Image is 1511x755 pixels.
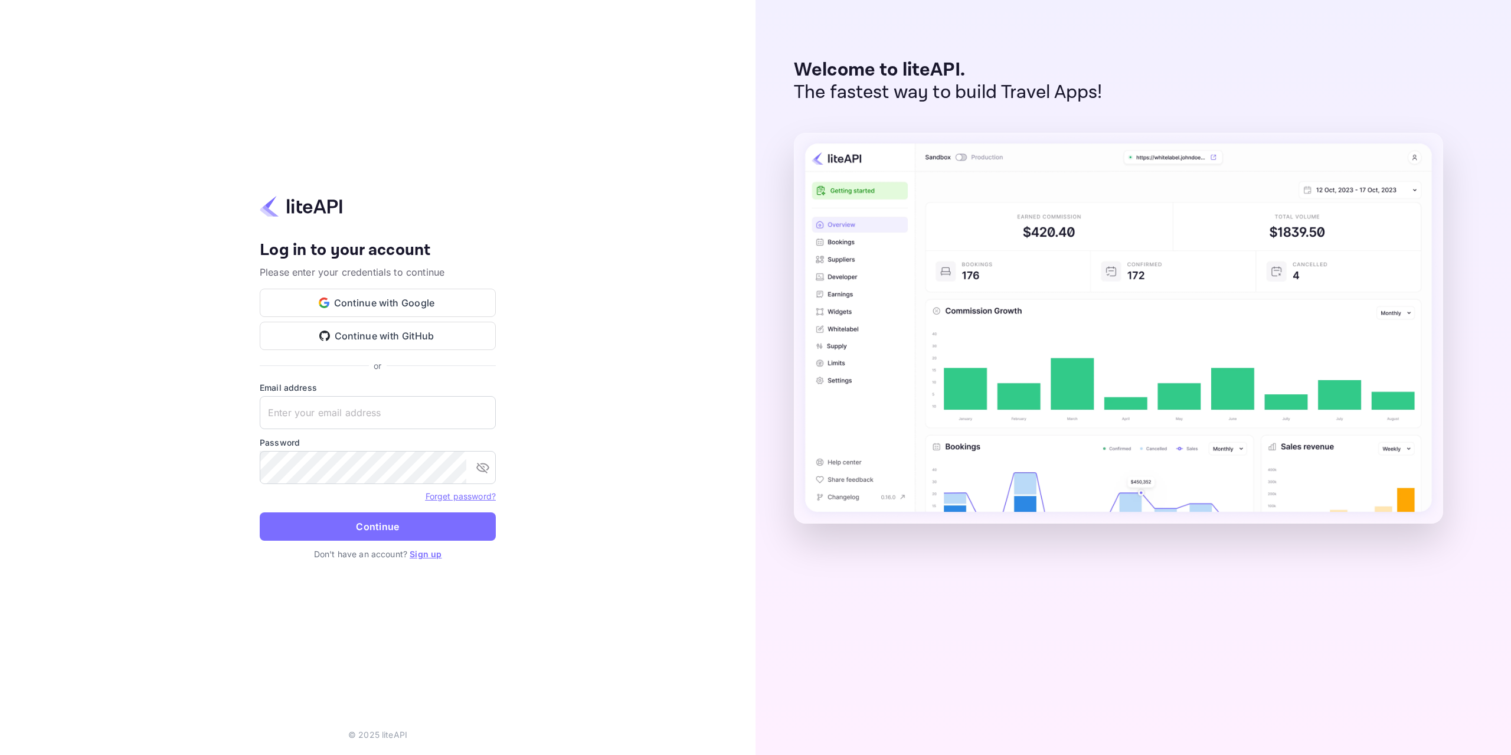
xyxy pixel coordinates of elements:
[260,548,496,560] p: Don't have an account?
[260,195,342,218] img: liteapi
[260,512,496,541] button: Continue
[260,289,496,317] button: Continue with Google
[260,381,496,394] label: Email address
[260,396,496,429] input: Enter your email address
[426,490,496,502] a: Forget password?
[794,133,1443,524] img: liteAPI Dashboard Preview
[260,265,496,279] p: Please enter your credentials to continue
[794,81,1103,104] p: The fastest way to build Travel Apps!
[410,549,441,559] a: Sign up
[374,359,381,372] p: or
[260,240,496,261] h4: Log in to your account
[260,436,496,449] label: Password
[260,322,496,350] button: Continue with GitHub
[471,456,495,479] button: toggle password visibility
[794,59,1103,81] p: Welcome to liteAPI.
[348,728,407,741] p: © 2025 liteAPI
[426,491,496,501] a: Forget password?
